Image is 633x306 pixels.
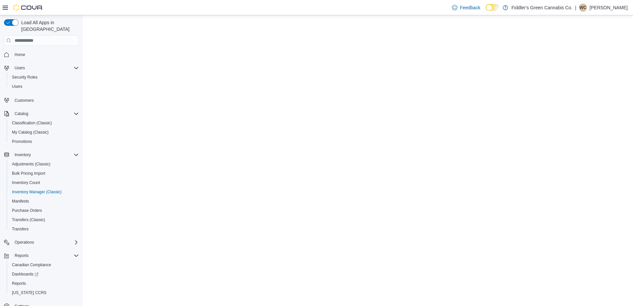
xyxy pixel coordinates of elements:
[1,109,82,118] button: Catalog
[9,188,79,196] span: Inventory Manager (Classic)
[12,217,45,222] span: Transfers (Classic)
[19,19,79,32] span: Load All Apps in [GEOGRAPHIC_DATA]
[12,75,37,80] span: Security Roles
[12,252,31,260] button: Reports
[9,83,79,91] span: Users
[511,4,572,12] p: Fiddler's Green Cannabis Co.
[9,270,41,278] a: Dashboards
[12,51,28,59] a: Home
[7,206,82,215] button: Purchase Orders
[7,82,82,91] button: Users
[12,189,62,195] span: Inventory Manager (Classic)
[12,130,49,135] span: My Catalog (Classic)
[7,224,82,234] button: Transfers
[9,119,55,127] a: Classification (Classic)
[12,96,36,104] a: Customers
[9,225,31,233] a: Transfers
[9,169,48,177] a: Bulk Pricing Import
[9,138,79,146] span: Promotions
[7,73,82,82] button: Security Roles
[15,253,29,258] span: Reports
[9,261,54,269] a: Canadian Compliance
[12,151,79,159] span: Inventory
[7,169,82,178] button: Bulk Pricing Import
[12,110,31,118] button: Catalog
[12,281,26,286] span: Reports
[12,238,79,246] span: Operations
[12,290,46,295] span: [US_STATE] CCRS
[580,4,586,12] span: WC
[7,279,82,288] button: Reports
[12,151,33,159] button: Inventory
[7,187,82,197] button: Inventory Manager (Classic)
[9,216,79,224] span: Transfers (Classic)
[1,95,82,105] button: Customers
[12,120,52,126] span: Classification (Classic)
[12,272,38,277] span: Dashboards
[9,289,49,297] a: [US_STATE] CCRS
[1,150,82,159] button: Inventory
[9,279,29,287] a: Reports
[9,207,79,214] span: Purchase Orders
[1,238,82,247] button: Operations
[9,83,25,91] a: Users
[15,52,25,57] span: Home
[12,226,29,232] span: Transfers
[9,73,40,81] a: Security Roles
[9,119,79,127] span: Classification (Classic)
[7,118,82,128] button: Classification (Classic)
[9,216,48,224] a: Transfers (Classic)
[9,128,51,136] a: My Catalog (Classic)
[575,4,576,12] p: |
[486,4,499,11] input: Dark Mode
[7,197,82,206] button: Manifests
[1,63,82,73] button: Users
[9,160,53,168] a: Adjustments (Classic)
[7,288,82,297] button: [US_STATE] CCRS
[9,289,79,297] span: Washington CCRS
[9,270,79,278] span: Dashboards
[15,111,28,116] span: Catalog
[9,128,79,136] span: My Catalog (Classic)
[1,50,82,59] button: Home
[9,160,79,168] span: Adjustments (Classic)
[15,65,25,71] span: Users
[9,207,45,214] a: Purchase Orders
[15,152,31,157] span: Inventory
[12,110,79,118] span: Catalog
[9,197,31,205] a: Manifests
[7,270,82,279] a: Dashboards
[1,251,82,260] button: Reports
[12,238,37,246] button: Operations
[12,139,32,144] span: Promotions
[9,73,79,81] span: Security Roles
[12,262,51,268] span: Canadian Compliance
[460,4,480,11] span: Feedback
[9,179,43,187] a: Inventory Count
[12,50,79,59] span: Home
[13,4,43,11] img: Cova
[590,4,628,12] p: [PERSON_NAME]
[9,225,79,233] span: Transfers
[12,252,79,260] span: Reports
[12,180,40,185] span: Inventory Count
[12,84,22,89] span: Users
[9,169,79,177] span: Bulk Pricing Import
[9,179,79,187] span: Inventory Count
[15,240,34,245] span: Operations
[9,188,64,196] a: Inventory Manager (Classic)
[12,64,28,72] button: Users
[9,261,79,269] span: Canadian Compliance
[12,161,50,167] span: Adjustments (Classic)
[12,96,79,104] span: Customers
[9,279,79,287] span: Reports
[449,1,483,14] a: Feedback
[7,215,82,224] button: Transfers (Classic)
[579,4,587,12] div: Winston Clarkson
[7,159,82,169] button: Adjustments (Classic)
[15,98,34,103] span: Customers
[7,128,82,137] button: My Catalog (Classic)
[12,64,79,72] span: Users
[9,138,35,146] a: Promotions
